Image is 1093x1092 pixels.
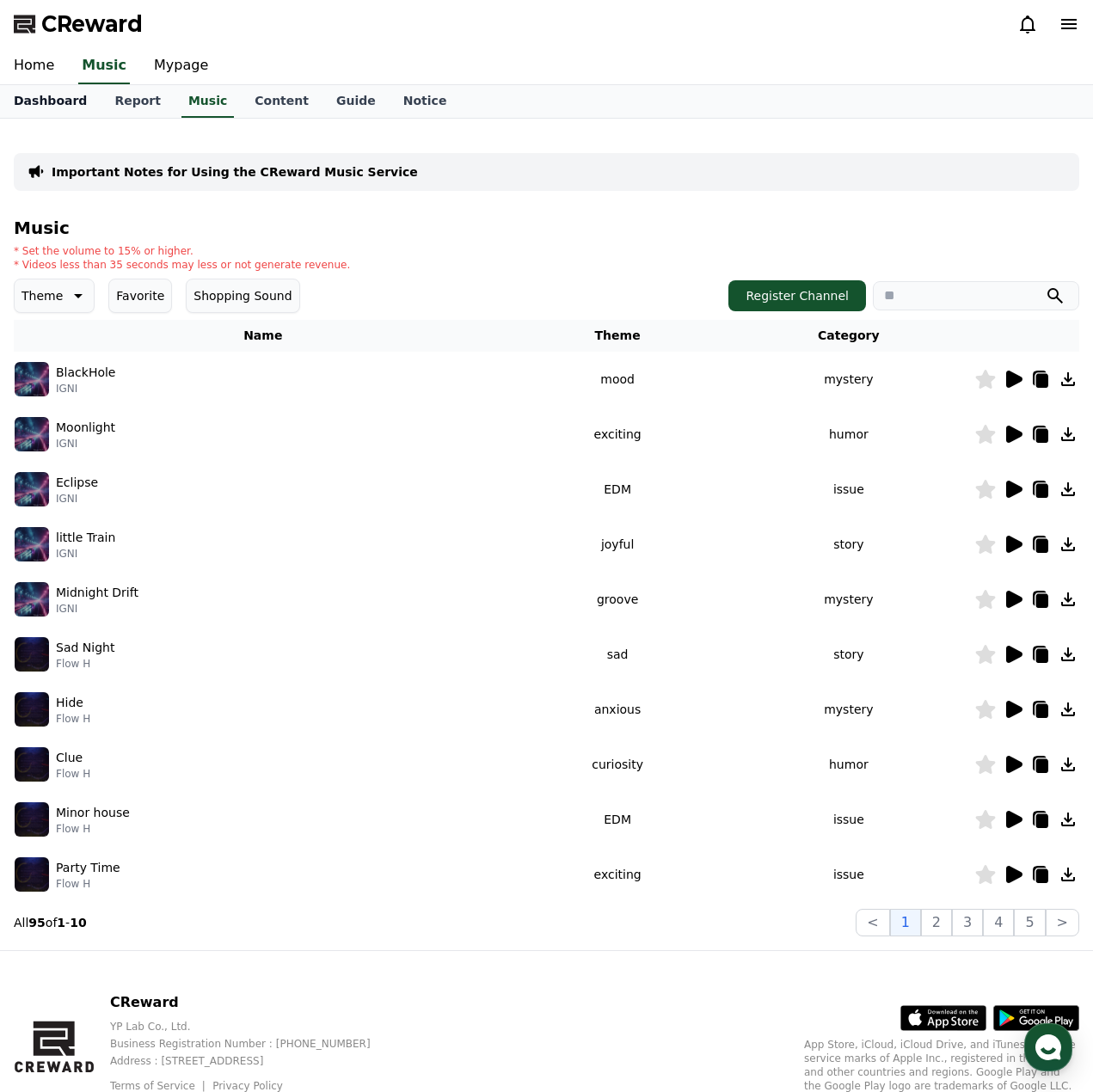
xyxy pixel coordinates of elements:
[78,48,130,84] a: Music
[14,258,350,272] p: * Videos less than 35 seconds may less or not generate revenue.
[143,572,193,586] span: Messages
[723,792,974,847] td: issue
[390,85,461,118] a: Notice
[513,627,723,682] td: sad
[21,284,63,308] p: Theme
[1014,909,1045,936] button: 5
[723,682,974,737] td: mystery
[723,737,974,792] td: humor
[56,584,138,602] p: Midnight Drift
[56,712,90,726] p: Flow H
[56,364,115,382] p: BlackHole
[108,279,172,313] button: Favorite
[723,847,974,902] td: issue
[14,218,1079,237] h4: Music
[56,474,98,492] p: Eclipse
[723,572,974,627] td: mystery
[44,571,74,585] span: Home
[255,571,297,585] span: Settings
[56,767,90,781] p: Flow H
[110,1054,398,1068] p: Address : [STREET_ADDRESS]
[56,547,115,561] p: IGNI
[513,682,723,737] td: anxious
[921,909,952,936] button: 2
[57,916,65,929] strong: 1
[56,877,120,891] p: Flow H
[110,992,398,1013] p: CReward
[14,10,143,38] a: CReward
[181,85,234,118] a: Music
[15,637,49,672] img: music
[241,85,322,118] a: Content
[52,163,418,181] a: Important Notes for Using the CReward Music Service
[15,417,49,451] img: music
[513,407,723,462] td: exciting
[56,804,130,822] p: Minor house
[513,320,723,352] th: Theme
[856,909,889,936] button: <
[15,692,49,727] img: music
[140,48,222,84] a: Mypage
[14,244,350,258] p: * Set the volume to 15% or higher.
[513,792,723,847] td: EDM
[14,914,87,931] p: All of -
[56,657,114,671] p: Flow H
[56,639,114,657] p: Sad Night
[15,362,49,396] img: music
[56,529,115,547] p: little Train
[723,517,974,572] td: story
[513,352,723,407] td: mood
[114,545,222,588] a: Messages
[56,749,83,767] p: Clue
[513,572,723,627] td: groove
[110,1080,208,1092] a: Terms of Service
[212,1080,283,1092] a: Privacy Policy
[1046,909,1079,936] button: >
[952,909,983,936] button: 3
[14,320,513,352] th: Name
[70,916,86,929] strong: 10
[513,737,723,792] td: curiosity
[5,545,114,588] a: Home
[15,527,49,561] img: music
[110,1020,398,1034] p: YP Lab Co., Ltd.
[56,437,115,451] p: IGNI
[56,602,138,616] p: IGNI
[222,545,330,588] a: Settings
[186,279,299,313] button: Shopping Sound
[723,627,974,682] td: story
[723,462,974,517] td: issue
[110,1037,398,1051] p: Business Registration Number : [PHONE_NUMBER]
[513,462,723,517] td: EDM
[513,847,723,902] td: exciting
[56,492,98,506] p: IGNI
[890,909,921,936] button: 1
[56,822,130,836] p: Flow H
[15,802,49,837] img: music
[101,85,175,118] a: Report
[983,909,1014,936] button: 4
[723,407,974,462] td: humor
[28,916,45,929] strong: 95
[56,419,115,437] p: Moonlight
[56,859,120,877] p: Party Time
[56,694,83,712] p: Hide
[14,279,95,313] button: Theme
[513,517,723,572] td: joyful
[723,352,974,407] td: mystery
[56,382,115,396] p: IGNI
[15,472,49,506] img: music
[728,280,866,311] button: Register Channel
[15,582,49,617] img: music
[41,10,143,38] span: CReward
[15,747,49,782] img: music
[322,85,390,118] a: Guide
[723,320,974,352] th: Category
[15,857,49,892] img: music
